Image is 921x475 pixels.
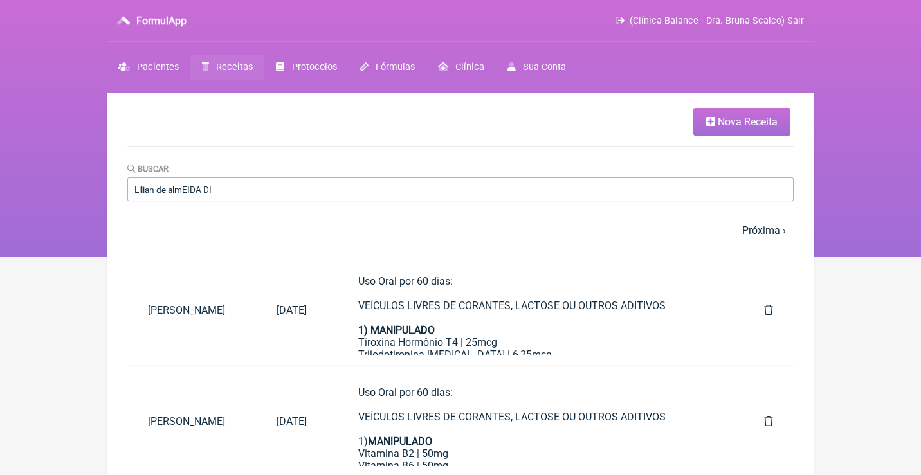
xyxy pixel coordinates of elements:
input: Paciente ou conteúdo da fórmula [127,177,794,201]
div: Uso Oral por 60 dias: VEÍCULOS LIVRES DE CORANTES, LACTOSE OU OUTROS ADITIVOS 1) [358,386,713,447]
a: Próxima › [742,224,786,237]
span: (Clínica Balance - Dra. Bruna Scalco) Sair [630,15,804,26]
a: Uso Oral por 60 dias:VEÍCULOS LIVRES DE CORANTES, LACTOSE OU OUTROS ADITIVOS1) MANIPULADOTiroxina... [338,265,733,355]
span: Protocolos [292,62,337,73]
strong: 1) MANIPULADO [358,324,435,336]
strong: MANIPULADO [368,435,432,447]
a: Uso Oral por 60 dias:VEÍCULOS LIVRES DE CORANTES, LACTOSE OU OUTROS ADITIVOS1)MANIPULADOVitamina ... [338,376,733,466]
a: Sua Conta [496,55,578,80]
a: Fórmulas [349,55,426,80]
a: Nova Receita [693,108,790,136]
span: Clínica [455,62,484,73]
a: Clínica [426,55,496,80]
a: [PERSON_NAME] [127,405,256,438]
div: Uso Oral por 60 dias: VEÍCULOS LIVRES DE CORANTES, LACTOSE OU OUTROS ADITIVOS [358,275,713,336]
div: Tiroxina Hormônio T4 | 25mcg [358,336,713,348]
div: Vitamina B2 | 50mg [358,447,713,460]
span: Nova Receita [718,116,778,128]
div: Triiodotironina [MEDICAL_DATA] | 6,25mcg [358,348,713,361]
h3: FormulApp [136,15,187,27]
span: Receitas [216,62,253,73]
div: Vitamina B6 | 50mg [358,460,713,472]
a: (Clínica Balance - Dra. Bruna Scalco) Sair [616,15,804,26]
a: Protocolos [264,55,348,80]
label: Buscar [127,164,169,174]
a: [PERSON_NAME] [127,294,256,327]
span: Pacientes [137,62,179,73]
a: [DATE] [256,405,327,438]
span: Fórmulas [376,62,415,73]
nav: pager [127,217,794,244]
a: Receitas [190,55,264,80]
a: [DATE] [256,294,327,327]
span: Sua Conta [523,62,566,73]
a: Pacientes [107,55,190,80]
